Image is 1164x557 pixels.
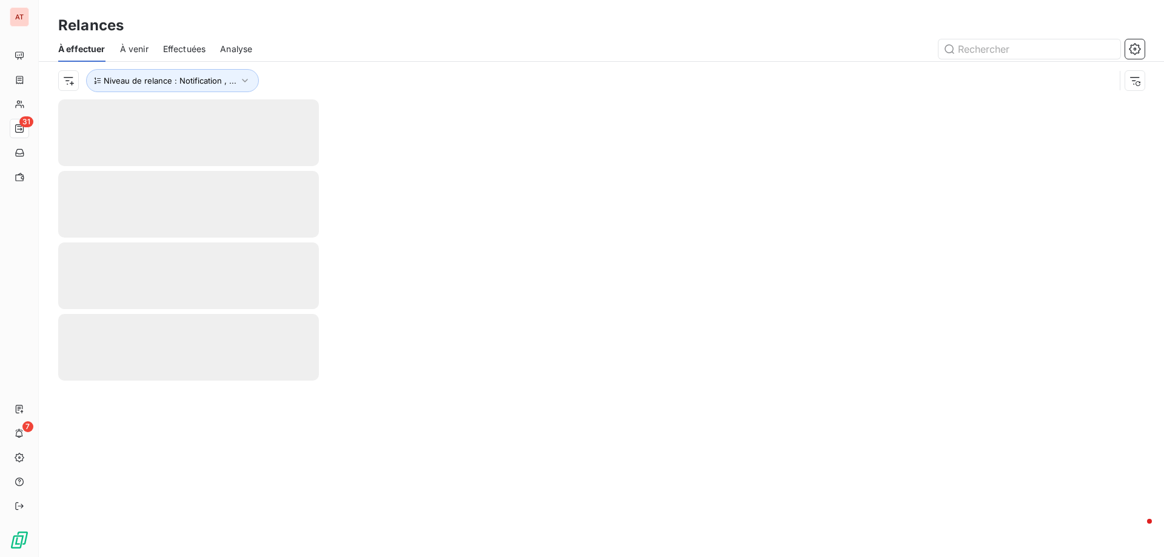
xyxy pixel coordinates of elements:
[19,116,33,127] span: 31
[1123,516,1152,545] iframe: Intercom live chat
[220,43,252,55] span: Analyse
[104,76,236,85] span: Niveau de relance : Notification , ...
[22,421,33,432] span: 7
[10,530,29,550] img: Logo LeanPay
[58,15,124,36] h3: Relances
[86,69,259,92] button: Niveau de relance : Notification , ...
[58,43,105,55] span: À effectuer
[120,43,149,55] span: À venir
[938,39,1120,59] input: Rechercher
[10,7,29,27] div: AT
[163,43,206,55] span: Effectuées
